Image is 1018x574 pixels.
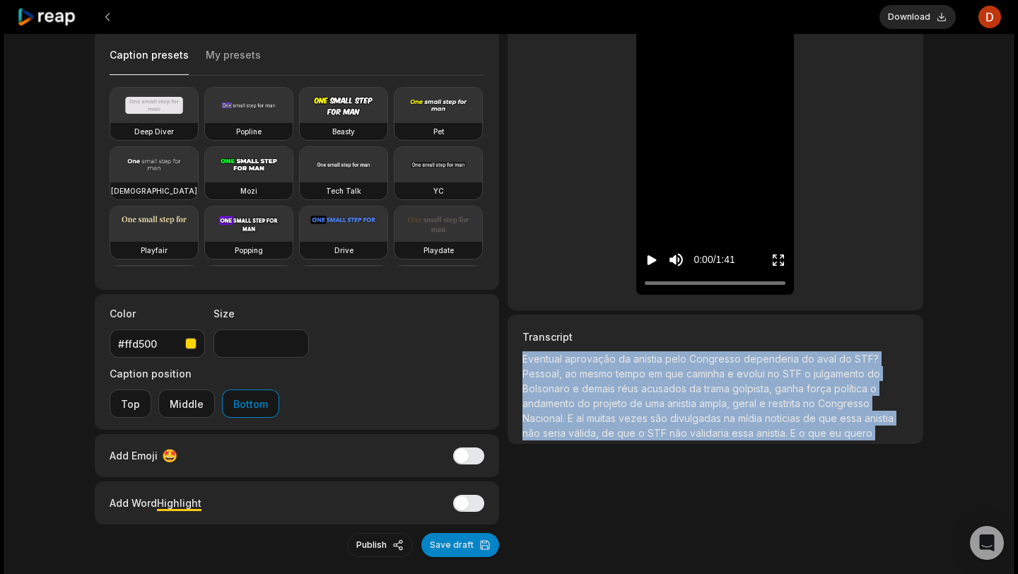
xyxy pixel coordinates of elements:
button: Publish [347,533,413,557]
span: muitas [587,412,619,424]
span: E [568,412,576,424]
h3: Transcript [522,329,908,344]
span: aval [817,353,839,365]
button: Caption presets [110,48,189,76]
span: réus [618,382,641,394]
button: Top [110,389,151,418]
span: o [870,382,877,394]
span: anistia [667,397,699,409]
h3: Tech Talk [326,185,361,197]
span: STF [783,368,805,380]
span: não [522,427,543,439]
button: Mute sound [667,251,685,269]
span: e [759,397,768,409]
span: andamento [522,397,578,409]
span: uma [645,397,667,409]
span: seria [543,427,568,439]
span: Nacional. [522,412,568,424]
span: caminha [686,368,727,380]
span: do [578,397,593,409]
span: Eventual [522,353,565,365]
span: notícias [765,412,803,424]
span: do [839,353,855,365]
button: Play video [645,247,659,273]
span: da [619,353,633,365]
span: ampla, [699,397,732,409]
span: política [834,382,870,394]
span: que [665,368,686,380]
span: não [669,427,690,439]
span: golpista, [732,382,775,394]
span: pelo [665,353,689,365]
div: Add Word [110,493,201,512]
span: anistia [865,412,894,424]
h3: Drive [334,245,353,256]
button: Enter Fullscreen [771,247,785,273]
span: o [638,427,648,439]
span: dependeria [744,353,802,365]
span: essa [840,412,865,424]
h3: YC [433,185,444,197]
button: Save draft [421,533,499,557]
span: geral [732,397,759,409]
div: #ffd500 [118,336,180,351]
span: anistia [633,353,665,365]
h3: Playfair [141,245,168,256]
button: Download [879,5,956,29]
span: validaria [690,427,732,439]
span: vezes [619,412,650,424]
h3: Pet [433,126,444,137]
span: do [802,353,817,365]
label: Color [110,306,205,321]
button: Bottom [222,389,279,418]
span: aí [576,412,587,424]
span: do [867,368,880,380]
h3: Popline [236,126,262,137]
span: ao [565,368,580,380]
span: que [617,427,638,439]
span: essa [732,427,756,439]
span: que [819,412,840,424]
span: divulgadas [670,412,724,424]
span: mesmo [580,368,616,380]
button: #ffd500 [110,329,205,358]
span: anistia. [756,427,790,439]
h3: Beasty [332,126,355,137]
span: tempo [616,368,648,380]
span: E [790,427,799,439]
span: mídia [738,412,765,424]
span: o [805,368,814,380]
h3: Playdate [423,245,454,256]
h3: Popping [235,245,263,256]
span: de [630,397,645,409]
span: força [807,382,834,394]
span: trama [704,382,732,394]
span: de [803,412,819,424]
span: Add Emoji [110,448,158,463]
span: quero [844,427,872,439]
span: no [803,397,818,409]
span: ganha [775,382,807,394]
div: Open Intercom Messenger [970,526,1004,560]
span: em [648,368,665,380]
span: STF? [855,353,879,365]
div: 0:00 / 1:41 [694,252,735,267]
span: restrita [768,397,803,409]
span: evolui [737,368,768,380]
span: da [689,382,704,394]
span: e [573,382,582,394]
span: de [602,427,617,439]
h3: Deep Diver [134,126,174,137]
span: o [799,427,808,439]
span: Congresso [818,397,870,409]
span: na [724,412,738,424]
button: Middle [158,389,215,418]
h3: Mozi [240,185,257,197]
span: projeto [593,397,630,409]
span: Congresso [689,353,744,365]
span: julgamento [814,368,867,380]
span: são [650,412,670,424]
span: no [768,368,783,380]
span: 🤩 [162,446,177,465]
span: Bolsonaro [522,382,573,394]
